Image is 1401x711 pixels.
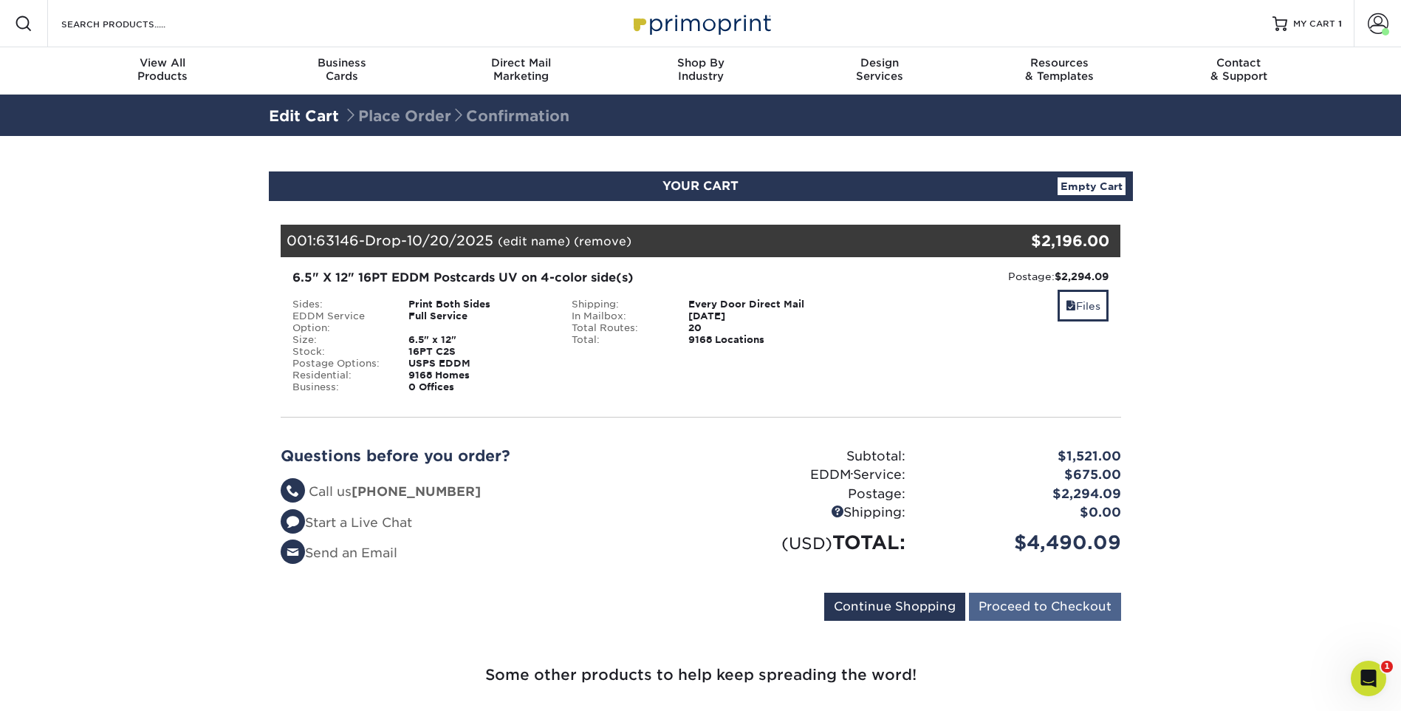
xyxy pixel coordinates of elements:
[611,56,790,83] div: Industry
[561,299,677,310] div: Shipping:
[281,334,398,346] div: Size:
[281,447,690,465] h2: Questions before you order?
[917,466,1132,485] div: $675.00
[701,528,917,557] div: TOTAL:
[397,299,561,310] div: Print Both Sides
[790,47,970,95] a: DesignServices
[252,56,431,69] span: Business
[60,15,204,33] input: SEARCH PRODUCTS.....
[677,299,840,310] div: Every Door Direct Mail
[917,485,1132,504] div: $2,294.09
[397,310,561,334] div: Full Service
[917,528,1132,557] div: $4,490.09
[781,534,832,553] small: (USD)
[970,56,1149,69] span: Resources
[677,310,840,322] div: [DATE]
[1058,290,1109,322] a: Files
[627,7,775,39] img: Primoprint
[397,358,561,370] div: USPS EDDM
[431,56,611,83] div: Marketing
[1149,56,1329,83] div: & Support
[852,269,1109,284] div: Postage:
[281,381,398,393] div: Business:
[281,545,397,560] a: Send an Email
[281,515,412,530] a: Start a Live Chat
[701,447,917,466] div: Subtotal:
[677,322,840,334] div: 20
[1293,18,1335,30] span: MY CART
[677,334,840,346] div: 9168 Locations
[431,47,611,95] a: Direct MailMarketing
[662,179,739,193] span: YOUR CART
[1066,300,1076,312] span: files
[1149,56,1329,69] span: Contact
[561,310,677,322] div: In Mailbox:
[611,47,790,95] a: Shop ByIndustry
[397,346,561,358] div: 16PT C2S
[281,310,398,334] div: EDDM Service Option:
[611,56,790,69] span: Shop By
[917,447,1132,466] div: $1,521.00
[1149,47,1329,95] a: Contact& Support
[397,334,561,346] div: 6.5" x 12"
[917,503,1132,523] div: $0.00
[397,370,561,381] div: 9168 Homes
[352,484,481,499] strong: [PHONE_NUMBER]
[701,503,917,523] div: Shipping:
[790,56,970,69] span: Design
[1058,177,1126,195] a: Empty Cart
[281,358,398,370] div: Postage Options:
[281,483,690,502] li: Call us
[281,346,398,358] div: Stock:
[969,593,1121,621] input: Proceed to Checkout
[970,56,1149,83] div: & Templates
[252,56,431,83] div: Cards
[73,56,253,69] span: View All
[1055,271,1109,282] strong: $2,294.09
[431,56,611,69] span: Direct Mail
[1381,661,1393,673] span: 1
[316,232,493,248] span: 63146-Drop-10/20/2025
[701,466,917,485] div: EDDM Service:
[574,234,631,248] a: (remove)
[281,299,398,310] div: Sides:
[397,381,561,393] div: 0 Offices
[73,47,253,95] a: View AllProducts
[281,370,398,381] div: Residential:
[1338,18,1342,29] span: 1
[561,322,677,334] div: Total Routes:
[281,225,981,257] div: 001:
[701,485,917,504] div: Postage:
[824,593,965,621] input: Continue Shopping
[270,627,1132,706] h3: Some other products to help keep spreading the word!
[851,472,853,478] span: ®
[252,47,431,95] a: BusinessCards
[561,334,677,346] div: Total:
[970,47,1149,95] a: Resources& Templates
[73,56,253,83] div: Products
[790,56,970,83] div: Services
[981,230,1110,252] div: $2,196.00
[343,107,569,125] span: Place Order Confirmation
[498,234,570,248] a: (edit name)
[269,107,339,125] a: Edit Cart
[1351,661,1386,696] iframe: Intercom live chat
[292,269,829,287] div: 6.5" X 12" 16PT EDDM Postcards UV on 4-color side(s)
